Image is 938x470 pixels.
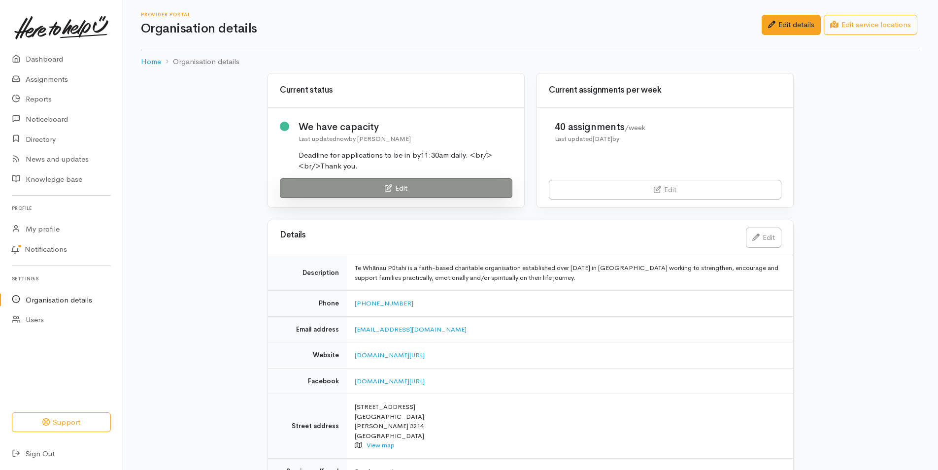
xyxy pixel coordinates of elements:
[141,22,762,36] h1: Organisation details
[268,394,347,459] td: Street address
[141,50,920,73] nav: breadcrumb
[347,394,793,459] td: [STREET_ADDRESS] [GEOGRAPHIC_DATA] [PERSON_NAME] 3214 [GEOGRAPHIC_DATA]
[12,272,111,285] h6: Settings
[299,120,513,134] div: We have capacity
[299,134,513,144] div: Last updated by [PERSON_NAME]
[549,180,781,200] a: Edit
[141,12,762,17] h6: Provider Portal
[299,150,513,172] div: Deadline for applications to be in by11:30am daily. <br/><br/>Thank you.
[824,15,917,35] a: Edit service locations
[12,412,111,433] button: Support
[268,316,347,342] td: Email address
[555,120,645,134] div: 40 assignments
[367,441,395,449] a: View map
[593,134,612,143] time: [DATE]
[355,299,413,307] a: [PHONE_NUMBER]
[268,255,347,291] td: Description
[268,368,347,394] td: Facebook
[347,255,793,291] td: Te Whānau Pūtahi is a faith-based charitable organisation established over [DATE] in [GEOGRAPHIC_...
[280,231,734,240] h3: Details
[355,325,467,334] a: [EMAIL_ADDRESS][DOMAIN_NAME]
[555,134,645,144] div: Last updated by
[355,351,425,359] a: [DOMAIN_NAME][URL]
[336,134,349,143] time: now
[141,56,161,67] a: Home
[280,178,512,199] a: Edit
[161,56,239,67] li: Organisation details
[355,377,425,385] a: [DOMAIN_NAME][URL]
[280,86,512,95] h3: Current status
[268,342,347,369] td: Website
[12,201,111,215] h6: Profile
[746,228,781,248] a: Edit
[268,291,347,317] td: Phone
[625,123,645,132] span: /week
[549,86,781,95] h3: Current assignments per week
[762,15,821,35] a: Edit details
